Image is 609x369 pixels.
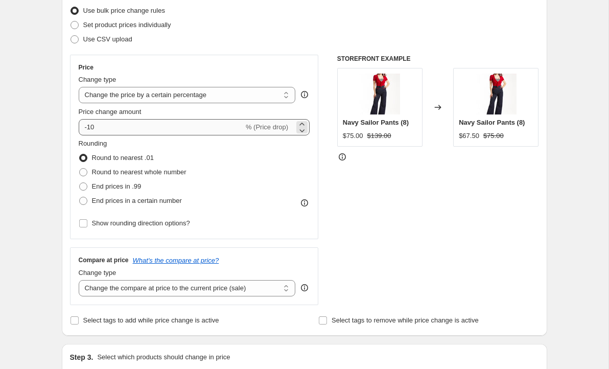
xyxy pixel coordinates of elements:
[92,197,182,204] span: End prices in a certain number
[83,21,171,29] span: Set product prices individually
[79,76,116,83] span: Change type
[97,352,230,362] p: Select which products should change in price
[70,352,93,362] h2: Step 3.
[92,219,190,227] span: Show rounding direction options?
[343,132,363,140] span: $75.00
[299,89,310,100] div: help
[459,132,479,140] span: $67.50
[79,269,116,276] span: Change type
[83,35,132,43] span: Use CSV upload
[83,316,219,324] span: Select tags to add while price change is active
[133,257,219,264] button: What's the compare at price?
[246,123,288,131] span: % (Price drop)
[79,63,93,72] h3: Price
[367,132,391,140] span: $139.00
[92,182,142,190] span: End prices in .99
[459,119,525,126] span: Navy Sailor Pants (8)
[92,168,186,176] span: Round to nearest whole number
[359,74,400,114] img: sailor_top_and_pants_copy_80x.jpg
[79,119,244,135] input: -15
[332,316,479,324] span: Select tags to remove while price change is active
[343,119,409,126] span: Navy Sailor Pants (8)
[79,108,142,116] span: Price change amount
[476,74,517,114] img: sailor_top_and_pants_copy_80x.jpg
[79,256,129,264] h3: Compare at price
[92,154,154,162] span: Round to nearest .01
[299,283,310,293] div: help
[337,55,539,63] h6: STOREFRONT EXAMPLE
[83,7,165,14] span: Use bulk price change rules
[483,132,504,140] span: $75.00
[79,140,107,147] span: Rounding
